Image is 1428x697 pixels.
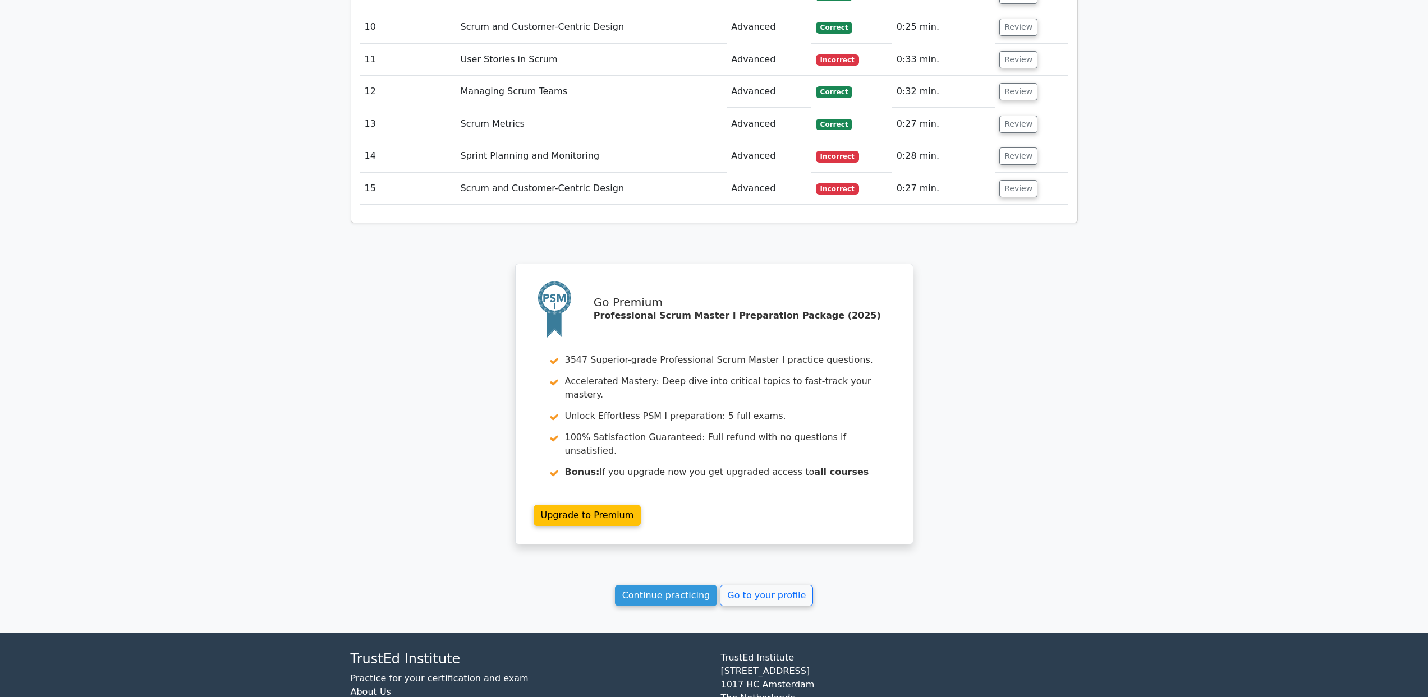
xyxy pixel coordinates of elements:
[892,76,995,108] td: 0:32 min.
[360,11,456,43] td: 10
[727,108,811,140] td: Advanced
[727,140,811,172] td: Advanced
[999,19,1037,36] button: Review
[456,44,727,76] td: User Stories in Scrum
[999,180,1037,197] button: Review
[360,140,456,172] td: 14
[456,11,727,43] td: Scrum and Customer-Centric Design
[456,173,727,205] td: Scrum and Customer-Centric Design
[615,585,718,606] a: Continue practicing
[456,140,727,172] td: Sprint Planning and Monitoring
[456,76,727,108] td: Managing Scrum Teams
[360,76,456,108] td: 12
[816,151,859,162] span: Incorrect
[999,83,1037,100] button: Review
[351,673,529,684] a: Practice for your certification and exam
[816,119,852,130] span: Correct
[727,44,811,76] td: Advanced
[720,585,813,606] a: Go to your profile
[360,44,456,76] td: 11
[727,11,811,43] td: Advanced
[892,44,995,76] td: 0:33 min.
[456,108,727,140] td: Scrum Metrics
[999,116,1037,133] button: Review
[727,76,811,108] td: Advanced
[999,51,1037,68] button: Review
[351,686,391,697] a: About Us
[999,147,1037,165] button: Review
[816,54,859,66] span: Incorrect
[727,173,811,205] td: Advanced
[816,86,852,98] span: Correct
[816,183,859,195] span: Incorrect
[360,108,456,140] td: 13
[892,108,995,140] td: 0:27 min.
[892,173,995,205] td: 0:27 min.
[351,651,708,667] h4: TrustEd Institute
[892,11,995,43] td: 0:25 min.
[360,173,456,205] td: 15
[816,22,852,33] span: Correct
[534,505,641,526] a: Upgrade to Premium
[892,140,995,172] td: 0:28 min.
